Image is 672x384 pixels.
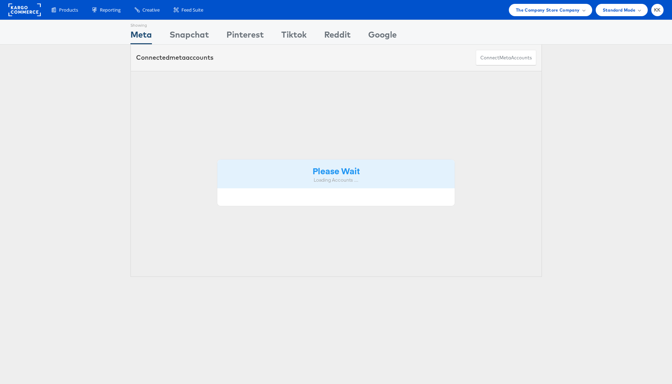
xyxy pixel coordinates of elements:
span: Standard Mode [603,6,635,14]
div: Meta [130,28,152,44]
div: Showing [130,20,152,28]
span: meta [499,54,511,61]
span: The Company Store Company [516,6,580,14]
span: Creative [142,7,160,13]
div: Pinterest [226,28,264,44]
div: Google [368,28,397,44]
button: ConnectmetaAccounts [476,50,536,66]
span: Feed Suite [181,7,203,13]
span: Reporting [100,7,121,13]
div: Reddit [324,28,351,44]
div: Snapchat [169,28,209,44]
strong: Please Wait [313,165,360,176]
div: Tiktok [281,28,307,44]
span: meta [169,53,186,61]
span: KK [654,8,661,12]
span: Products [59,7,78,13]
div: Loading Accounts .... [223,177,450,183]
div: Connected accounts [136,53,213,62]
